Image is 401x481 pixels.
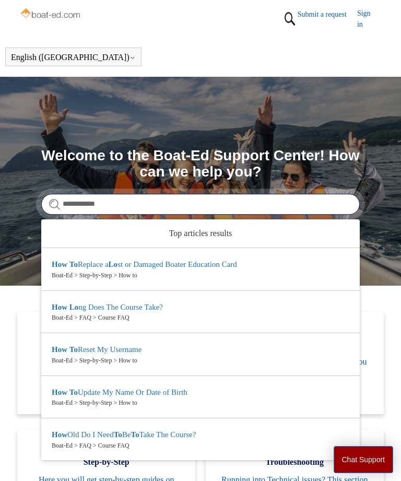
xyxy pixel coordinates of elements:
[298,9,357,20] a: Submit a request
[52,430,196,441] zd-autocomplete-title-multibrand: Suggested result 5 How Old Do I Need To Be To Take The Course?
[17,312,195,414] a: General This section covers general questions regarding your course!
[221,456,368,468] span: Troubleshooting
[41,194,360,215] input: Search
[334,446,394,473] button: Chat Support
[131,430,139,439] em: To
[52,303,163,313] zd-autocomplete-title-multibrand: Suggested result 2 How Long Does The Course Take?
[52,441,349,450] zd-autocomplete-breadcrumbs-multibrand: Boat-Ed > FAQ > Course FAQ
[109,260,118,268] em: Lo
[33,344,180,357] span: General
[52,388,187,398] zd-autocomplete-title-multibrand: Suggested result 4 How To Update My Name Or Date of Birth
[52,345,67,354] em: How
[69,303,79,311] em: Lo
[282,8,298,30] img: 01HZPCYTXV3JW8MJV9VD7EMK0H
[52,271,349,280] zd-autocomplete-breadcrumbs-multibrand: Boat-Ed > Step-by-Step > How to
[69,345,78,354] em: To
[114,430,122,439] em: To
[20,6,82,22] img: Boat-Ed Help Center home page
[69,388,78,396] em: To
[52,356,349,365] zd-autocomplete-breadcrumbs-multibrand: Boat-Ed > Step-by-Step > How to
[33,456,180,468] span: Step-by-Step
[52,398,349,407] zd-autocomplete-breadcrumbs-multibrand: Boat-Ed > Step-by-Step > How to
[41,148,360,180] h1: Welcome to the Boat-Ed Support Center! How can we help you?
[52,430,67,439] em: How
[52,303,67,311] em: How
[69,260,78,268] em: To
[33,362,180,387] span: This section covers general questions regarding your course!
[11,53,136,62] button: English ([GEOGRAPHIC_DATA])
[41,219,360,248] zd-autocomplete-header: Top articles results
[52,345,141,356] zd-autocomplete-title-multibrand: Suggested result 3 How To Reset My Username
[52,388,67,396] em: How
[52,260,67,268] em: How
[52,260,237,271] zd-autocomplete-title-multibrand: Suggested result 1 How To Replace a Lost or Damaged Boater Education Card
[357,8,381,30] a: Sign in
[52,313,349,322] zd-autocomplete-breadcrumbs-multibrand: Boat-Ed > FAQ > Course FAQ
